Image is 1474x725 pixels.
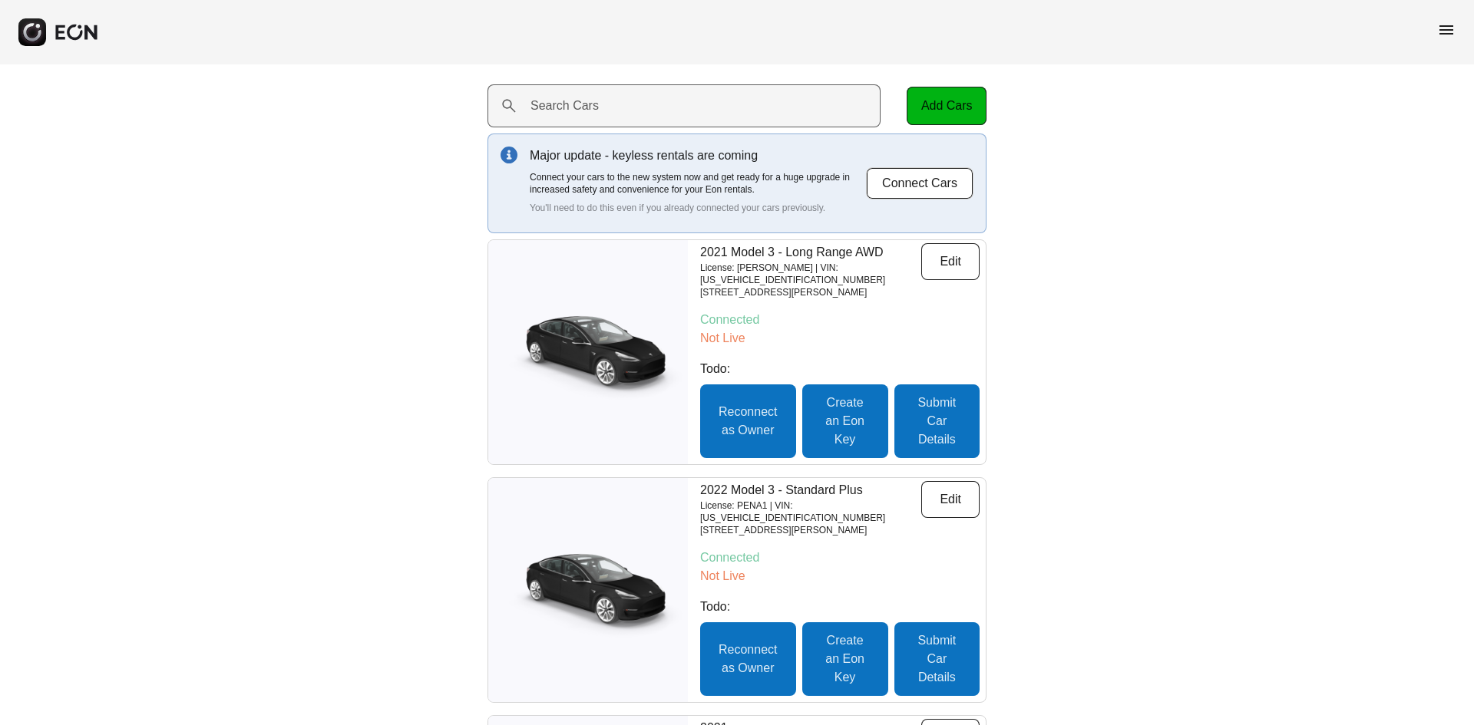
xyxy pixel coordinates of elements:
[700,329,980,348] p: Not Live
[921,243,980,280] button: Edit
[488,302,688,402] img: car
[530,171,866,196] p: Connect your cars to the new system now and get ready for a huge upgrade in increased safety and ...
[921,481,980,518] button: Edit
[488,540,688,640] img: car
[894,622,980,696] button: Submit Car Details
[1437,21,1456,39] span: menu
[700,549,980,567] p: Connected
[700,598,980,616] p: Todo:
[700,567,980,585] p: Not Live
[530,147,866,165] p: Major update - keyless rentals are coming
[700,311,980,329] p: Connected
[700,286,921,298] p: [STREET_ADDRESS][PERSON_NAME]
[530,202,866,214] p: You'll need to do this even if you already connected your cars previously.
[700,524,921,536] p: [STREET_ADDRESS][PERSON_NAME]
[700,622,796,696] button: Reconnect as Owner
[802,622,888,696] button: Create an Eon Key
[907,87,987,125] button: Add Cars
[700,243,921,262] p: 2021 Model 3 - Long Range AWD
[501,147,517,163] img: info
[700,360,980,378] p: Todo:
[700,481,921,499] p: 2022 Model 3 - Standard Plus
[700,262,921,286] p: License: [PERSON_NAME] | VIN: [US_VEHICLE_IDENTIFICATION_NUMBER]
[894,384,980,458] button: Submit Car Details
[700,384,796,458] button: Reconnect as Owner
[802,384,888,458] button: Create an Eon Key
[530,97,599,115] label: Search Cars
[866,167,973,199] button: Connect Cars
[700,499,921,524] p: License: PENA1 | VIN: [US_VEHICLE_IDENTIFICATION_NUMBER]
